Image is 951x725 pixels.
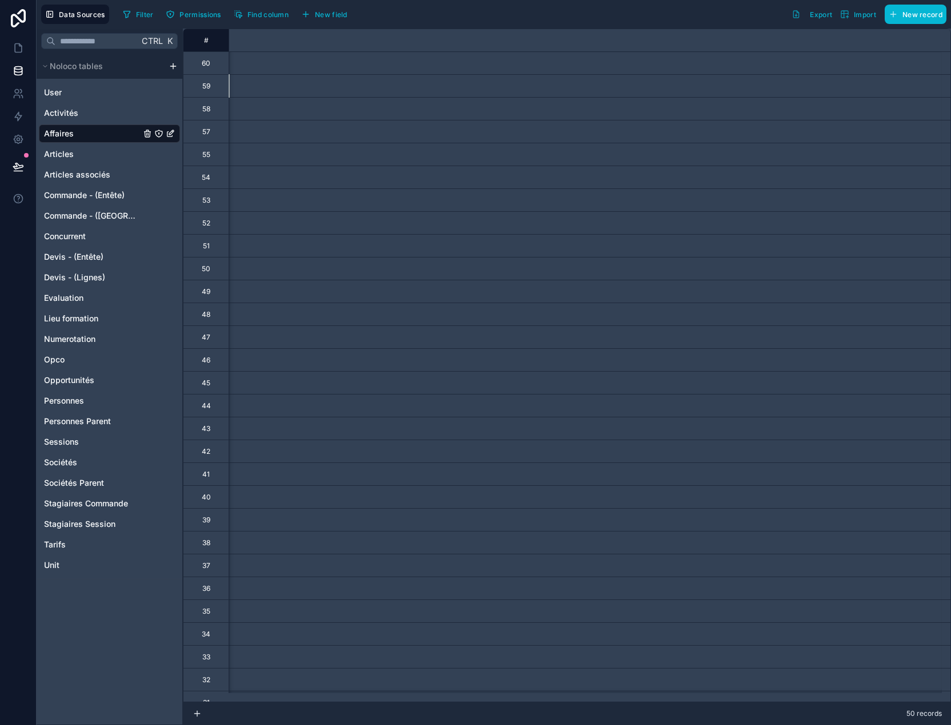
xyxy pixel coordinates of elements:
[202,447,210,456] div: 42
[166,37,174,45] span: K
[202,607,210,616] div: 35
[788,5,836,24] button: Export
[202,219,210,228] div: 52
[202,173,210,182] div: 54
[854,10,876,19] span: Import
[836,5,880,24] button: Import
[203,241,210,251] div: 51
[203,698,210,707] div: 31
[202,264,210,273] div: 50
[230,6,293,23] button: Find column
[885,5,946,24] button: New record
[202,333,210,342] div: 47
[902,10,942,19] span: New record
[136,10,154,19] span: Filter
[179,10,221,19] span: Permissions
[202,470,210,479] div: 41
[41,5,109,24] button: Data Sources
[202,630,210,639] div: 34
[297,6,351,23] button: New field
[202,378,210,388] div: 45
[118,6,158,23] button: Filter
[202,150,210,159] div: 55
[202,196,210,205] div: 53
[202,401,211,410] div: 44
[247,10,289,19] span: Find column
[192,36,220,45] div: #
[202,127,210,136] div: 57
[162,6,225,23] button: Permissions
[162,6,229,23] a: Permissions
[810,10,832,19] span: Export
[202,652,210,662] div: 33
[906,709,942,718] span: 50 records
[202,538,210,547] div: 38
[315,10,347,19] span: New field
[202,104,210,114] div: 58
[202,310,210,319] div: 48
[202,287,210,296] div: 49
[202,584,210,593] div: 36
[202,515,210,525] div: 39
[202,424,210,433] div: 43
[141,34,164,48] span: Ctrl
[202,493,211,502] div: 40
[880,5,946,24] a: New record
[202,675,210,684] div: 32
[202,59,210,68] div: 60
[202,561,210,570] div: 37
[59,10,105,19] span: Data Sources
[202,82,210,91] div: 59
[202,356,210,365] div: 46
